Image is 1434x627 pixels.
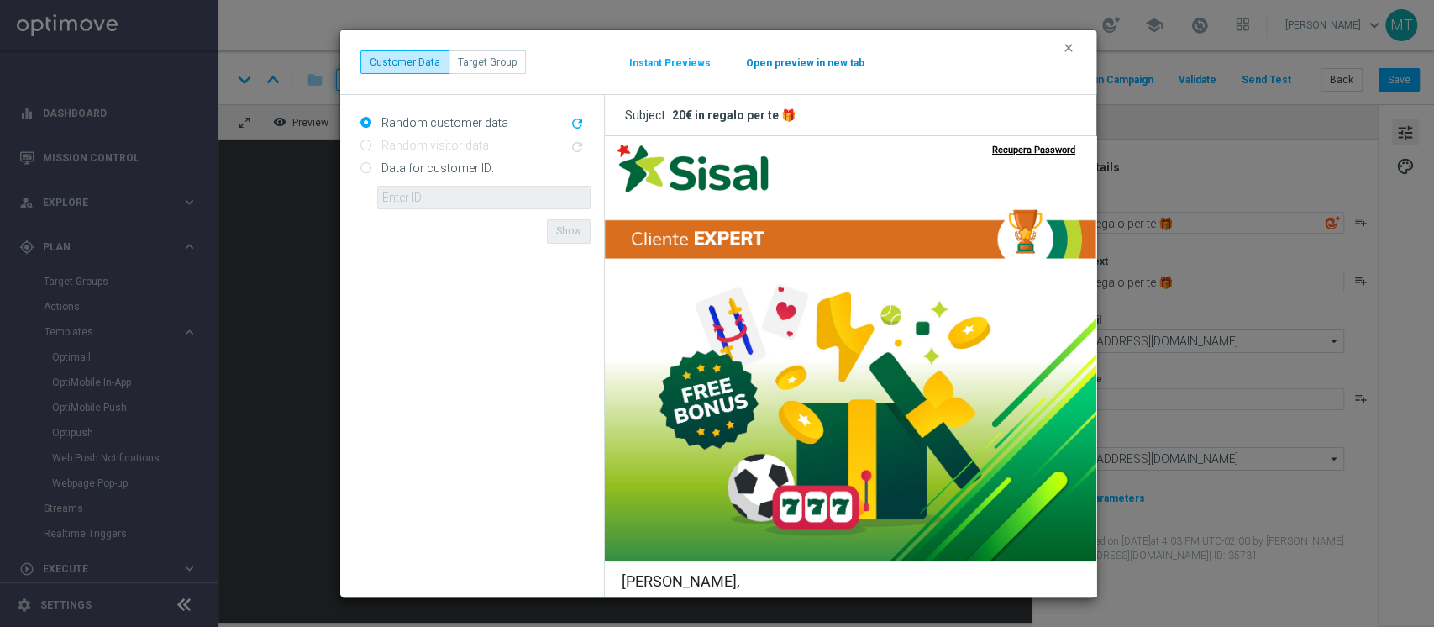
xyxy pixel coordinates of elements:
button: Customer Data [360,50,449,74]
label: Random visitor data [377,138,489,153]
div: 20€ in regalo per te 🎁 [672,108,796,123]
label: Data for customer ID: [377,161,494,176]
button: Open preview in new tab [745,56,865,70]
button: refresh [568,114,591,134]
button: Target Group [449,50,526,74]
button: Show [547,219,591,243]
label: Random customer data [377,115,508,130]
span: Subject: [625,108,672,123]
button: Instant Previews [628,56,712,70]
a: Recupera Password [387,8,470,19]
input: Enter ID [377,186,591,209]
button: clear [1061,40,1080,55]
i: clear [1062,41,1075,55]
div: ... [360,50,526,74]
i: refresh [570,116,585,131]
span: [PERSON_NAME], [17,436,135,454]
